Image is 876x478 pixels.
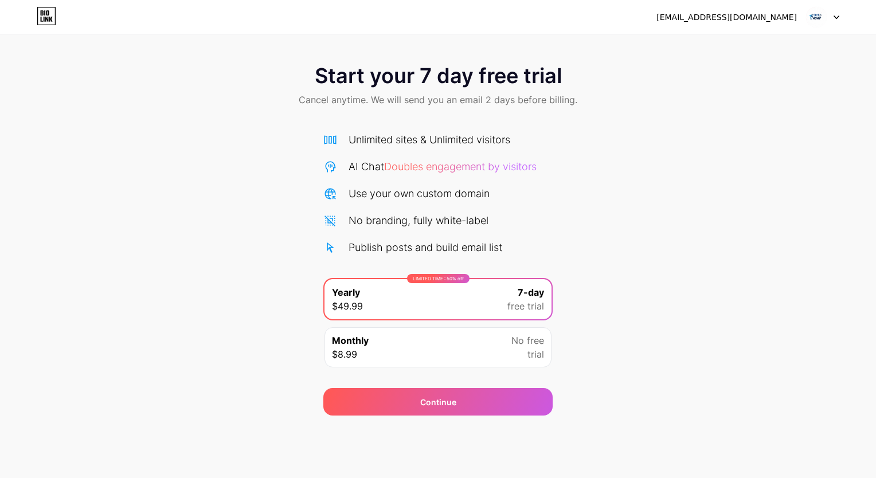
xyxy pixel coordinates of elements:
[420,396,456,408] div: Continue
[805,6,827,28] img: sofiaerickson10
[349,159,537,174] div: AI Chat
[332,285,360,299] span: Yearly
[349,186,490,201] div: Use your own custom domain
[518,285,544,299] span: 7-day
[332,347,357,361] span: $8.99
[407,274,470,283] div: LIMITED TIME : 50% off
[656,11,797,23] div: [EMAIL_ADDRESS][DOMAIN_NAME]
[332,334,369,347] span: Monthly
[349,240,502,255] div: Publish posts and build email list
[384,160,537,173] span: Doubles engagement by visitors
[315,64,562,87] span: Start your 7 day free trial
[511,334,544,347] span: No free
[507,299,544,313] span: free trial
[299,93,577,107] span: Cancel anytime. We will send you an email 2 days before billing.
[332,299,363,313] span: $49.99
[349,132,510,147] div: Unlimited sites & Unlimited visitors
[527,347,544,361] span: trial
[349,213,488,228] div: No branding, fully white-label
